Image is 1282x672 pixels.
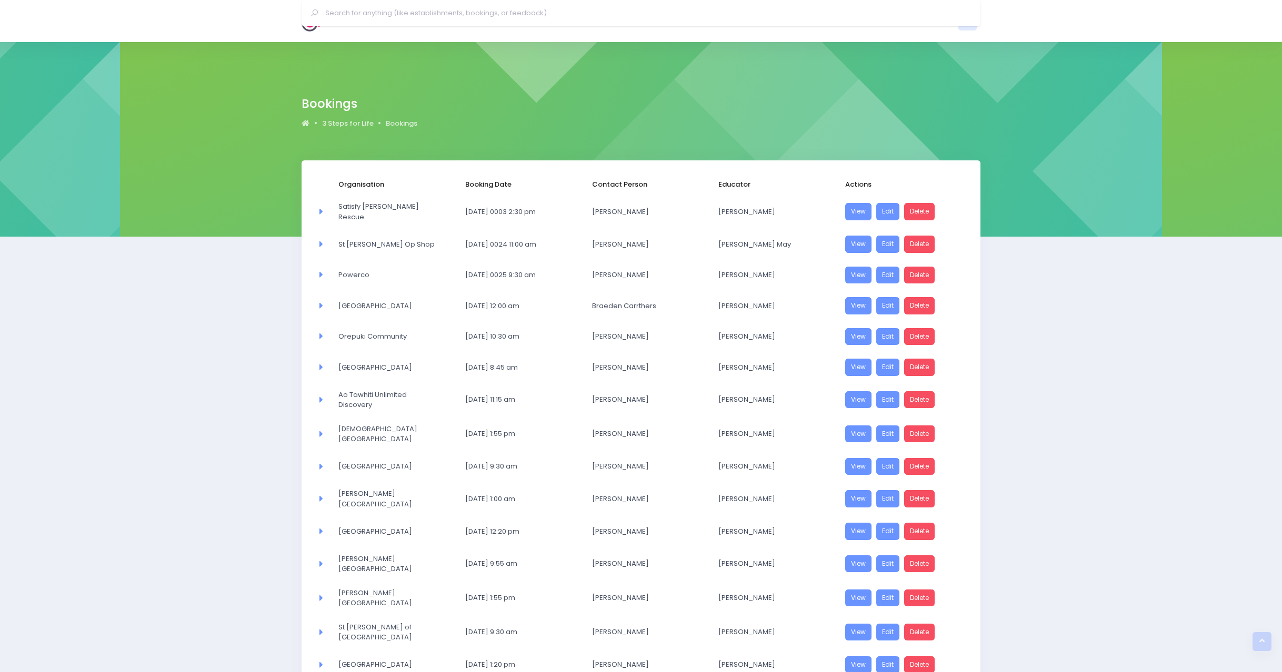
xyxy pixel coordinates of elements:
[465,659,564,670] span: [DATE] 1:20 pm
[845,555,872,573] a: View
[585,516,712,547] td: Alicia Poroa
[465,494,564,504] span: [DATE] 1:00 am
[592,394,690,405] span: [PERSON_NAME]
[718,659,817,670] span: [PERSON_NAME]
[458,615,585,649] td: 22 August 2019 9:30 am
[876,589,899,607] a: Edit
[338,554,437,574] span: [PERSON_NAME][GEOGRAPHIC_DATA]
[332,451,458,482] td: St Margaret's College
[465,301,564,311] span: [DATE] 12:00 am
[458,417,585,451] td: 25 March 2019 1:55 pm
[718,270,817,280] span: [PERSON_NAME]
[838,417,965,451] td: <a href="https://3sfl.stjis.org.nz/booking/4c7dd73b-b6af-488a-8a06-6aae024e10a9" class="btn btn-p...
[338,461,437,472] span: [GEOGRAPHIC_DATA]
[712,547,838,581] td: Felicia McCrone
[904,555,935,573] a: Delete
[458,321,585,352] td: 21 January 2005 10:30 am
[592,207,690,217] span: [PERSON_NAME]
[338,331,437,342] span: Orepuki Community
[465,461,564,472] span: [DATE] 9:30 am
[712,290,838,321] td: Joanne King
[332,516,458,547] td: Haeata Community Campus
[876,236,899,253] a: Edit
[592,593,690,603] span: [PERSON_NAME]
[592,659,690,670] span: [PERSON_NAME]
[585,383,712,417] td: Kay Hayes
[338,588,437,608] span: [PERSON_NAME][GEOGRAPHIC_DATA]
[332,482,458,516] td: Burnside High School
[712,615,838,649] td: Rebecca Brook
[712,229,838,260] td: Teressa May
[718,362,817,373] span: [PERSON_NAME]
[592,362,690,373] span: [PERSON_NAME]
[465,362,564,373] span: [DATE] 8:45 am
[458,581,585,615] td: 24 July 2019 1:55 pm
[332,195,458,229] td: Satisfy Rood Rescue
[465,331,564,342] span: [DATE] 10:30 am
[845,490,872,507] a: View
[585,260,712,291] td: Lynette wilson
[338,270,437,280] span: Powerco
[904,297,935,314] a: Delete
[904,236,935,253] a: Delete
[325,5,966,21] input: Search for anything (like establishments, bookings, or feedback)
[458,482,585,516] td: 27 May 2019 1:00 am
[712,417,838,451] td: Rebecca Brook
[332,547,458,581] td: Gore High School
[718,179,817,190] span: Educator
[465,239,564,250] span: [DATE] 0024 11:00 am
[838,615,965,649] td: <a href="https://3sfl.stjis.org.nz/booking/a553192a-b94b-40bd-93ab-e5b93afe22a3" class="btn btn-p...
[592,558,690,569] span: [PERSON_NAME]
[904,523,935,540] a: Delete
[338,301,437,311] span: [GEOGRAPHIC_DATA]
[585,482,712,516] td: Nicola Delaney
[458,290,585,321] td: 31 December 1899 12:00 am
[332,321,458,352] td: Orepuki Community
[592,301,690,311] span: Braeden Carrthers
[845,523,872,540] a: View
[585,321,712,352] td: Carmel Barrett
[838,195,965,229] td: <a href="https://3sfl.stjis.org.nz/booking/593f83d4-5ef2-4a7f-811d-4d6248314b3a" class="btn btn-p...
[718,207,817,217] span: [PERSON_NAME]
[585,352,712,383] td: Phil Watson
[845,236,872,253] a: View
[712,581,838,615] td: Rebecca Brook
[592,526,690,537] span: [PERSON_NAME]
[302,97,409,111] h2: Bookings
[465,179,564,190] span: Booking Date
[838,290,965,321] td: <a href="https://3sfl.stjis.org.nz/booking/806a9878-4e26-4ba5-b943-0aa712501dc1" class="btn btn-p...
[876,359,899,376] a: Edit
[718,429,817,439] span: [PERSON_NAME]
[718,331,817,342] span: [PERSON_NAME]
[338,526,437,537] span: [GEOGRAPHIC_DATA]
[718,558,817,569] span: [PERSON_NAME]
[712,195,838,229] td: Nikki McLauchlan
[876,458,899,475] a: Edit
[585,417,712,451] td: Courtney Sneesby
[592,270,690,280] span: [PERSON_NAME]
[845,624,872,641] a: View
[585,581,712,615] td: Sarah Southen
[458,195,585,229] td: 7 February 0003 2:30 pm
[465,429,564,439] span: [DATE] 1:55 pm
[585,451,712,482] td: Lisa Williams
[592,461,690,472] span: [PERSON_NAME]
[845,391,872,409] a: View
[845,203,872,220] a: View
[386,118,417,129] a: Bookings
[718,239,817,250] span: [PERSON_NAME] May
[838,451,965,482] td: <a href="https://3sfl.stjis.org.nz/booking/75b8f029-6360-4ff2-963f-1e66a3439f14" class="btn btn-p...
[338,362,437,373] span: [GEOGRAPHIC_DATA]
[458,352,585,383] td: 11 March 2019 8:45 am
[876,555,899,573] a: Edit
[904,267,935,284] a: Delete
[592,429,690,439] span: [PERSON_NAME]
[838,321,965,352] td: <a href="https://3sfl.stjis.org.nz/booking/1b882dd1-f32b-42f4-91c7-627bd2290f15" class="btn btn-p...
[332,352,458,383] td: Christchurch Boys' High School
[338,390,437,410] span: Ao Tawhiti Unlimited Discovery
[838,547,965,581] td: <a href="https://3sfl.stjis.org.nz/booking/adec782f-cbc7-442e-ac1a-ecf681ed5441" class="btn btn-p...
[458,383,585,417] td: 22 March 2019 11:15 am
[332,290,458,321] td: Taipa Area School
[904,328,935,345] a: Delete
[876,391,899,409] a: Edit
